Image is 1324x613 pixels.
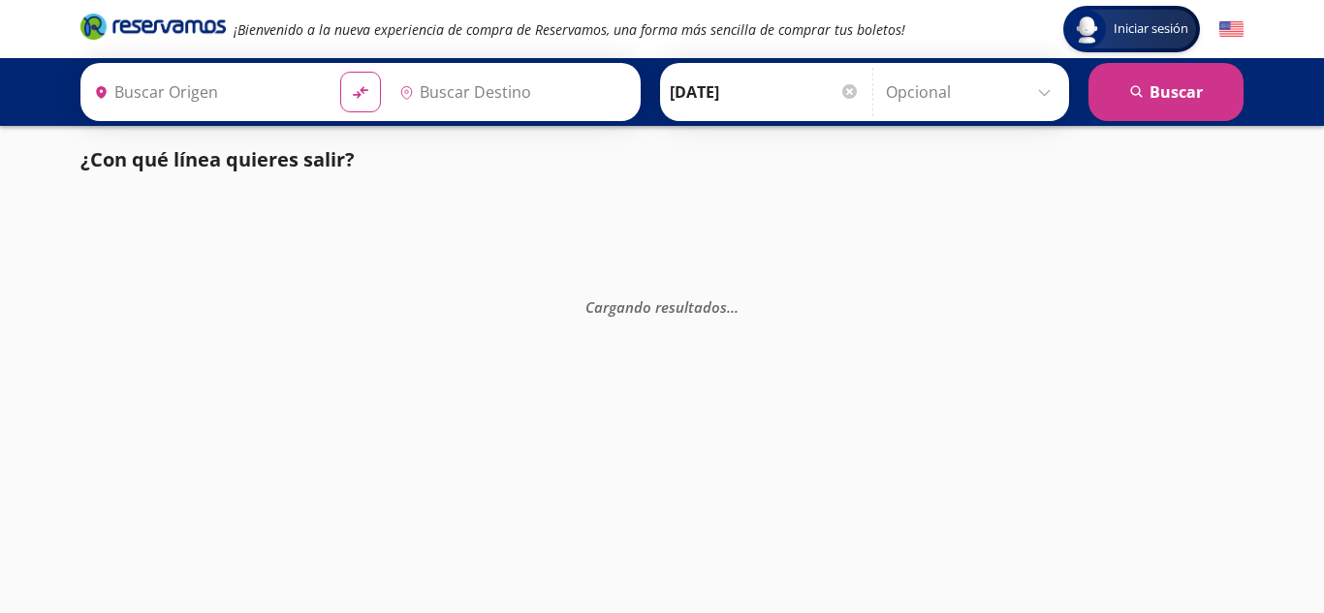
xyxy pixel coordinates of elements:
em: Cargando resultados [585,296,739,316]
input: Buscar Origen [86,68,325,116]
span: . [735,296,739,316]
input: Elegir Fecha [670,68,860,116]
span: . [731,296,735,316]
p: ¿Con qué línea quieres salir? [80,145,355,174]
span: . [727,296,731,316]
button: Buscar [1088,63,1244,121]
button: English [1219,17,1244,42]
input: Buscar Destino [392,68,630,116]
span: Iniciar sesión [1106,19,1196,39]
input: Opcional [886,68,1059,116]
a: Brand Logo [80,12,226,46]
i: Brand Logo [80,12,226,41]
em: ¡Bienvenido a la nueva experiencia de compra de Reservamos, una forma más sencilla de comprar tus... [234,20,905,39]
